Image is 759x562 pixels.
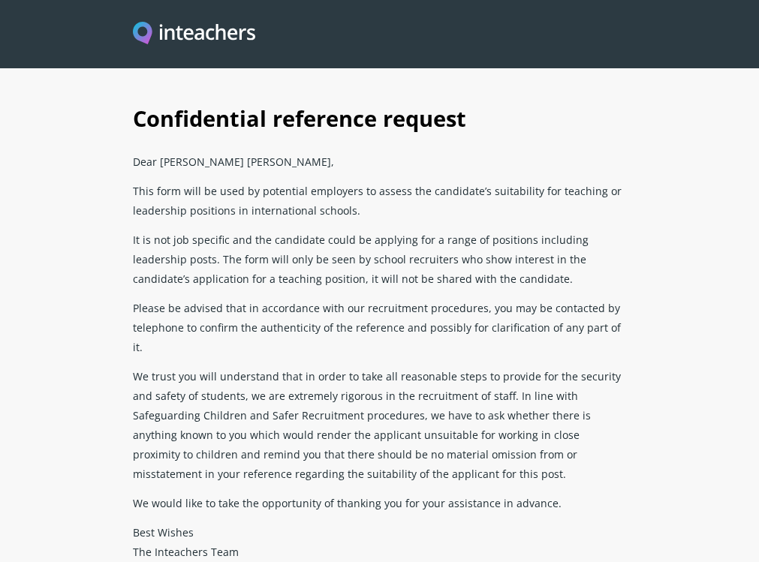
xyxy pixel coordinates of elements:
[133,22,255,47] a: Visit this site's homepage
[133,361,627,488] p: We trust you will understand that in order to take all reasonable steps to provide for the securi...
[133,293,627,361] p: Please be advised that in accordance with our recruitment procedures, you may be contacted by tel...
[133,176,627,224] p: This form will be used by potential employers to assess the candidate’s suitability for teaching ...
[133,88,627,146] h1: Confidential reference request
[133,22,255,47] img: Inteachers
[133,146,627,176] p: Dear [PERSON_NAME] [PERSON_NAME],
[133,224,627,293] p: It is not job specific and the candidate could be applying for a range of positions including lea...
[133,488,627,517] p: We would like to take the opportunity of thanking you for your assistance in advance.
